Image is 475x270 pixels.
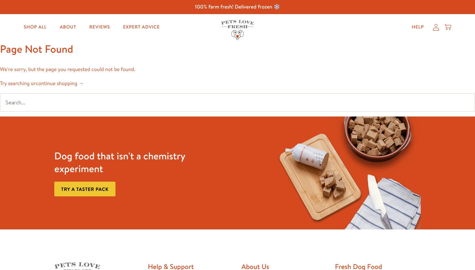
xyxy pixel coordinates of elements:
[271,117,421,229] img: Fussy
[55,21,81,34] a: About
[19,21,52,34] a: Shop All
[36,80,84,87] a: continue shopping →
[118,21,165,34] a: Expert Advice
[407,21,429,34] a: Help
[84,21,115,34] a: Reviews
[54,182,115,196] a: Try a taster pack
[54,150,204,175] h3: Dog food that isn't a chemistry experiment
[221,20,254,40] img: Pets Love Fresh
